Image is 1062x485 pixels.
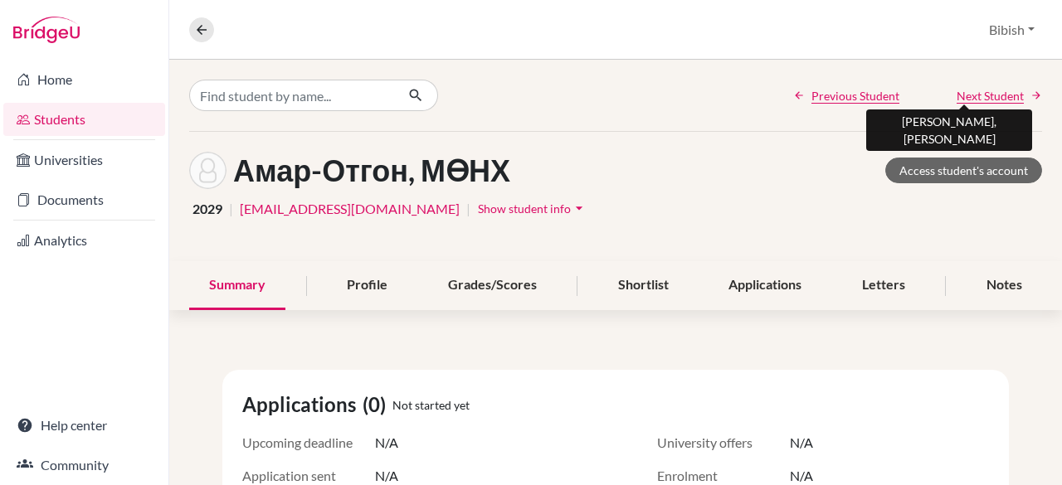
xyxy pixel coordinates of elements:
[3,63,165,96] a: Home
[866,109,1032,151] div: [PERSON_NAME], [PERSON_NAME]
[3,409,165,442] a: Help center
[240,199,460,219] a: [EMAIL_ADDRESS][DOMAIN_NAME]
[229,199,233,219] span: |
[233,153,510,188] h1: Амар-Отгон, МӨНХ
[957,87,1024,104] span: Next Student
[709,261,821,310] div: Applications
[363,390,392,420] span: (0)
[327,261,407,310] div: Profile
[466,199,470,219] span: |
[967,261,1042,310] div: Notes
[242,390,363,420] span: Applications
[3,224,165,257] a: Analytics
[982,14,1042,46] button: Bibish
[790,433,813,453] span: N/A
[957,87,1042,104] a: Next Student
[657,433,790,453] span: University offers
[3,183,165,216] a: Documents
[189,261,285,310] div: Summary
[477,196,588,221] button: Show student infoarrow_drop_down
[192,199,222,219] span: 2029
[189,80,395,111] input: Find student by name...
[478,201,571,216] span: Show student info
[885,158,1042,183] a: Access student's account
[3,449,165,482] a: Community
[793,87,899,104] a: Previous Student
[375,433,398,453] span: N/A
[189,152,227,189] img: МӨНХ Амар-Отгон's avatar
[3,103,165,136] a: Students
[428,261,557,310] div: Grades/Scores
[598,261,689,310] div: Shortlist
[13,17,80,43] img: Bridge-U
[242,433,375,453] span: Upcoming deadline
[842,261,925,310] div: Letters
[571,200,587,216] i: arrow_drop_down
[3,143,165,177] a: Universities
[811,87,899,104] span: Previous Student
[392,396,470,414] span: Not started yet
